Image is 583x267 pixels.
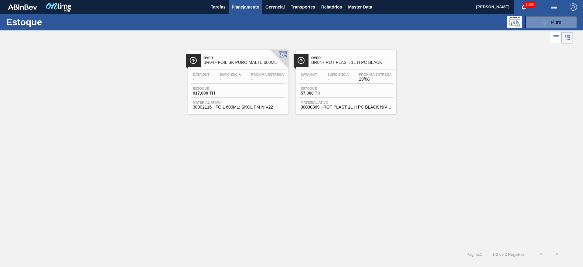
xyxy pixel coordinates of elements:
span: Próxima Entrega [359,73,392,76]
a: ÍconeOverBR04 - ROT PLAST. 1L H PC BLACKData out-Suficiência-Próxima Entrega29/08Estoque57,000 TH... [291,45,399,114]
span: - [193,77,210,81]
span: Filtro [551,20,561,25]
span: Over [311,56,393,60]
span: Data out [193,73,210,76]
button: < [534,247,549,262]
span: - [251,77,284,81]
span: 1066 [524,1,535,8]
span: Relatórios [321,3,342,11]
span: - [301,77,317,81]
span: Gerencial [265,3,285,11]
button: > [549,247,564,262]
span: Estoque [193,87,235,90]
div: Visão em Lista [550,32,561,43]
span: 57,000 TH [301,91,343,95]
span: 29/08 [359,77,392,81]
span: 30030369 - ROT PLAST 1L H PC BLACK NIV24 [301,105,392,109]
span: Over [203,56,285,60]
h1: Estoque [6,19,97,26]
span: Próxima Entrega [251,73,284,76]
span: - [327,77,349,81]
span: - [220,77,241,81]
span: 917,000 TH [193,91,235,95]
img: Ícone [297,57,305,64]
img: userActions [550,3,557,11]
span: Planejamento [232,3,259,11]
span: Transportes [291,3,315,11]
span: Suficiência [327,73,349,76]
span: BR04 - ROT PLAST. 1L H PC BLACK [311,60,393,65]
span: 30002116 - FOIL 600ML; SKOL PM NIV22 [193,105,284,109]
span: Master Data [348,3,372,11]
span: Página : 1 [467,252,482,257]
div: Pogramando: nenhum usuário selecionado [507,16,522,28]
img: Ícone [189,57,197,64]
div: Visão em Cards [561,32,573,43]
span: Material ativo [301,101,392,104]
span: Estoque [301,87,343,90]
span: Material ativo [193,101,284,104]
span: 1 - 2 de 2 Registros [491,252,525,257]
button: Filtro [525,16,577,28]
span: Suficiência [220,73,241,76]
a: ÍconeOverBR04 - FOIL SK PURO MALTE 600MLData out-Suficiência-Próxima Entrega-Estoque917,000 THMat... [184,45,291,114]
span: BR04 - FOIL SK PURO MALTE 600ML [203,60,285,65]
span: Tarefas [211,3,226,11]
img: Logout [570,3,577,11]
button: Notificações [514,3,534,11]
img: TNhmsLtSVTkK8tSr43FrP2fwEKptu5GPRR3wAAAABJRU5ErkJggg== [8,4,37,10]
span: Data out [301,73,317,76]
